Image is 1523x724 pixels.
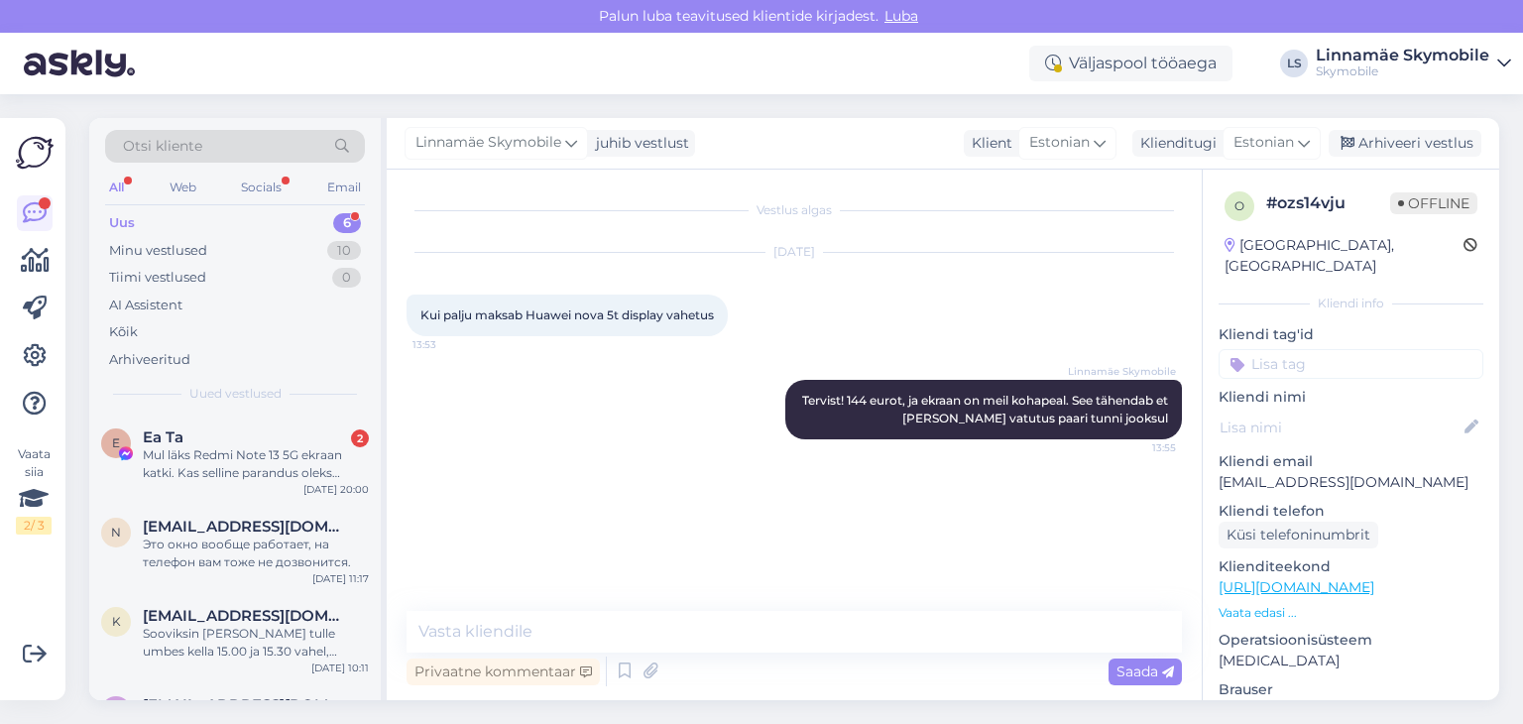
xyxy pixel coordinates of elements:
[1102,440,1176,455] span: 13:55
[1234,198,1244,213] span: o
[1219,472,1483,493] p: [EMAIL_ADDRESS][DOMAIN_NAME]
[879,7,924,25] span: Luba
[109,296,182,315] div: AI Assistent
[143,696,349,714] span: sirver@hot.ee
[1280,50,1308,77] div: LS
[143,607,349,625] span: Kristjankasela99@gmail.com
[407,201,1182,219] div: Vestlus algas
[143,446,369,482] div: Mul läks Redmi Note 13 5G ekraan katki. Kas selline parandus oleks teostatav [PERSON_NAME] on sii...
[109,241,207,261] div: Minu vestlused
[143,428,183,446] span: Ea Ta
[351,429,369,447] div: 2
[1219,604,1483,622] p: Vaata edasi ...
[1266,191,1390,215] div: # ozs14vju
[332,268,361,288] div: 0
[237,175,286,200] div: Socials
[143,536,369,571] div: Это окно вообще работает, на телефон вам тоже не дозвонится.
[105,175,128,200] div: All
[16,134,54,172] img: Askly Logo
[109,322,138,342] div: Kõik
[109,350,190,370] div: Arhiveeritud
[415,132,561,154] span: Linnamäe Skymobile
[109,213,135,233] div: Uus
[1219,324,1483,345] p: Kliendi tag'id
[1219,578,1374,596] a: [URL][DOMAIN_NAME]
[166,175,200,200] div: Web
[1390,192,1477,214] span: Offline
[123,136,202,157] span: Otsi kliente
[327,241,361,261] div: 10
[407,659,600,685] div: Privaatne kommentaar
[1219,295,1483,312] div: Kliendi info
[112,435,120,450] span: E
[1116,663,1174,680] span: Saada
[189,385,282,403] span: Uued vestlused
[1219,522,1378,548] div: Küsi telefoninumbrit
[109,268,206,288] div: Tiimi vestlused
[1029,46,1232,81] div: Väljaspool tööaega
[143,625,369,661] div: Sooviksin [PERSON_NAME] tulle umbes kella 15.00 ja 15.30 vahel, iphone 13 pro ekraani vahetus, so...
[312,571,369,586] div: [DATE] 11:17
[143,518,349,536] span: nastjatsybo@gmail.com
[1316,63,1489,79] div: Skymobile
[311,661,369,675] div: [DATE] 10:11
[1219,630,1483,651] p: Operatsioonisüsteem
[16,517,52,535] div: 2 / 3
[1219,651,1483,671] p: [MEDICAL_DATA]
[323,175,365,200] div: Email
[1225,235,1464,277] div: [GEOGRAPHIC_DATA], [GEOGRAPHIC_DATA]
[1219,387,1483,408] p: Kliendi nimi
[407,243,1182,261] div: [DATE]
[588,133,689,154] div: juhib vestlust
[1220,417,1461,438] input: Lisa nimi
[1219,679,1483,700] p: Brauser
[964,133,1012,154] div: Klient
[1316,48,1511,79] a: Linnamäe SkymobileSkymobile
[333,213,361,233] div: 6
[1233,132,1294,154] span: Estonian
[1219,349,1483,379] input: Lisa tag
[1068,364,1176,379] span: Linnamäe Skymobile
[802,393,1171,425] span: Tervist! 144 eurot, ja ekraan on meil kohapeal. See tähendab et [PERSON_NAME] vatutus paari tunni...
[1219,451,1483,472] p: Kliendi email
[420,307,714,322] span: Kui palju maksab Huawei nova 5t display vahetus
[16,445,52,535] div: Vaata siia
[1219,501,1483,522] p: Kliendi telefon
[111,525,121,540] span: n
[303,482,369,497] div: [DATE] 20:00
[112,614,121,629] span: K
[1316,48,1489,63] div: Linnamäe Skymobile
[412,337,487,352] span: 13:53
[1029,132,1090,154] span: Estonian
[1219,556,1483,577] p: Klienditeekond
[1132,133,1217,154] div: Klienditugi
[1329,130,1481,157] div: Arhiveeri vestlus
